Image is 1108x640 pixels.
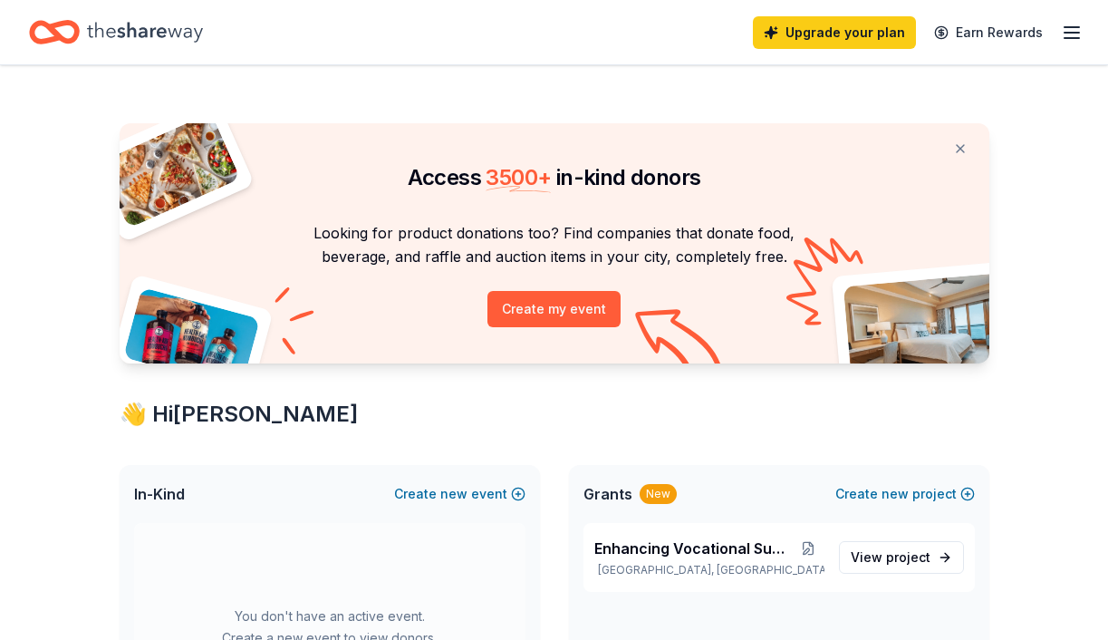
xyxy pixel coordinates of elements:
[923,16,1054,49] a: Earn Rewards
[141,221,968,269] p: Looking for product donations too? Find companies that donate food, beverage, and raffle and auct...
[594,538,792,559] span: Enhancing Vocational Success
[882,483,909,505] span: new
[635,309,726,377] img: Curvy arrow
[886,549,930,565] span: project
[394,483,525,505] button: Createnewevent
[99,112,240,228] img: Pizza
[486,164,551,190] span: 3500 +
[487,291,621,327] button: Create my event
[753,16,916,49] a: Upgrade your plan
[440,483,467,505] span: new
[835,483,975,505] button: Createnewproject
[851,547,930,568] span: View
[839,541,964,574] a: View project
[120,400,989,429] div: 👋 Hi [PERSON_NAME]
[594,563,824,577] p: [GEOGRAPHIC_DATA], [GEOGRAPHIC_DATA]
[408,164,701,190] span: Access in-kind donors
[640,484,677,504] div: New
[134,483,185,505] span: In-Kind
[29,11,203,53] a: Home
[583,483,632,505] span: Grants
